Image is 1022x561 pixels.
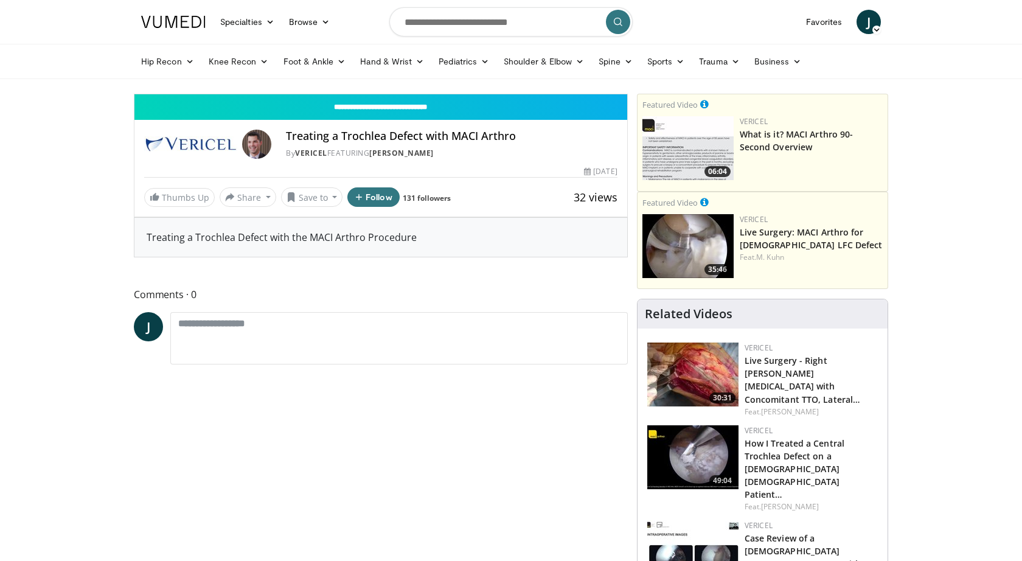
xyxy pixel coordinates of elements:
div: [DATE] [584,166,617,177]
a: M. Kuhn [756,252,784,262]
div: By FEATURING [286,148,617,159]
div: Treating a Trochlea Defect with the MACI Arthro Procedure [134,218,627,257]
a: Hand & Wrist [353,49,431,74]
a: Business [747,49,809,74]
img: f2822210-6046-4d88-9b48-ff7c77ada2d7.150x105_q85_crop-smart_upscale.jpg [647,343,739,406]
span: 35:46 [704,264,731,275]
a: Vericel [745,343,773,353]
button: Save to [281,187,343,207]
a: J [857,10,881,34]
a: Knee Recon [201,49,276,74]
a: Vericel [295,148,327,158]
a: 06:04 [642,116,734,180]
a: [PERSON_NAME] [761,501,819,512]
img: Avatar [242,130,271,159]
a: Hip Recon [134,49,201,74]
small: Featured Video [642,99,698,110]
a: 35:46 [642,214,734,278]
h4: Treating a Trochlea Defect with MACI Arthro [286,130,617,143]
a: Vericel [745,520,773,531]
a: Favorites [799,10,849,34]
a: Live Surgery: MACI Arthro for [DEMOGRAPHIC_DATA] LFC Defect [740,226,883,251]
a: How I Treated a Central Trochlea Defect on a [DEMOGRAPHIC_DATA] [DEMOGRAPHIC_DATA] Patient… [745,437,844,500]
img: Vericel [144,130,237,159]
a: [PERSON_NAME] [369,148,434,158]
a: [PERSON_NAME] [761,406,819,417]
a: 30:31 [647,343,739,406]
img: aa6cc8ed-3dbf-4b6a-8d82-4a06f68b6688.150x105_q85_crop-smart_upscale.jpg [642,116,734,180]
small: Featured Video [642,197,698,208]
a: What is it? MACI Arthro 90-Second Overview [740,128,853,153]
a: Spine [591,49,639,74]
a: J [134,312,163,341]
input: Search topics, interventions [389,7,633,37]
span: 49:04 [709,475,735,486]
a: Vericel [740,116,768,127]
button: Follow [347,187,400,207]
span: 06:04 [704,166,731,177]
button: Share [220,187,276,207]
img: 5aa0332e-438a-4b19-810c-c6dfa13c7ee4.150x105_q85_crop-smart_upscale.jpg [647,425,739,489]
a: Foot & Ankle [276,49,353,74]
a: Live Surgery - Right [PERSON_NAME][MEDICAL_DATA] with Concomitant TTO, Lateral… [745,355,861,405]
a: 49:04 [647,425,739,489]
div: Feat. [745,501,878,512]
a: Vericel [745,425,773,436]
a: 131 followers [403,193,451,203]
div: Feat. [740,252,883,263]
img: VuMedi Logo [141,16,206,28]
a: Pediatrics [431,49,496,74]
a: Vericel [740,214,768,225]
a: Browse [282,10,338,34]
a: Shoulder & Elbow [496,49,591,74]
span: 32 views [574,190,617,204]
a: Specialties [213,10,282,34]
a: Thumbs Up [144,188,215,207]
div: Feat. [745,406,878,417]
h4: Related Videos [645,307,732,321]
span: Comments 0 [134,287,628,302]
img: eb023345-1e2d-4374-a840-ddbc99f8c97c.150x105_q85_crop-smart_upscale.jpg [642,214,734,278]
a: Trauma [692,49,747,74]
span: 30:31 [709,392,735,403]
a: Sports [640,49,692,74]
